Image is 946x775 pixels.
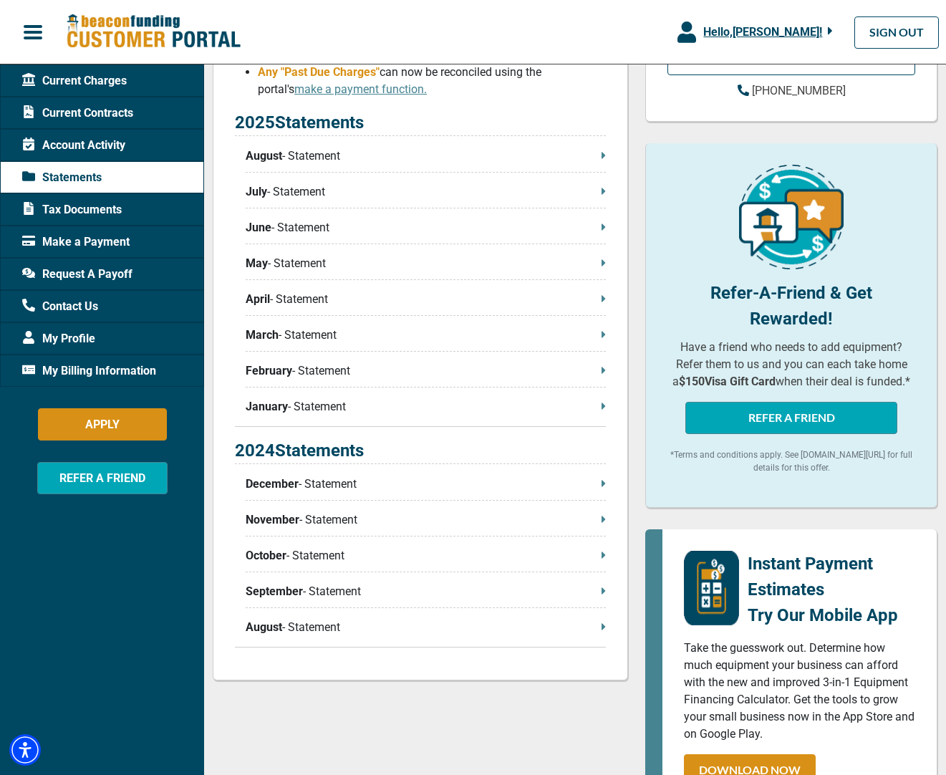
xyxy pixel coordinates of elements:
span: Any "Past Due Charges" [258,65,380,79]
p: - Statement [246,398,606,415]
span: Tax Documents [22,201,122,218]
img: refer-a-friend-icon.png [739,165,844,269]
p: Instant Payment Estimates [748,551,915,602]
p: - Statement [246,476,606,493]
b: $150 Visa Gift Card [679,375,776,388]
p: - Statement [246,327,606,344]
span: Request A Payoff [22,266,132,283]
a: [PHONE_NUMBER] [738,82,846,100]
button: REFER A FRIEND [685,402,897,434]
p: - Statement [246,511,606,529]
p: - Statement [246,148,606,165]
span: October [246,547,286,564]
span: August [246,148,282,165]
p: Have a friend who needs to add equipment? Refer them to us and you can each take home a when thei... [667,339,915,390]
a: make a payment function. [294,82,427,96]
span: November [246,511,299,529]
img: Beacon Funding Customer Portal Logo [66,14,241,50]
span: August [246,619,282,636]
span: [PHONE_NUMBER] [752,84,846,97]
span: Hello, [PERSON_NAME] ! [703,25,822,39]
span: July [246,183,267,201]
p: - Statement [246,362,606,380]
span: My Billing Information [22,362,156,380]
p: - Statement [246,291,606,308]
p: - Statement [246,583,606,600]
span: February [246,362,292,380]
span: May [246,255,268,272]
p: 2025 Statements [235,110,606,136]
span: Current Contracts [22,105,133,122]
span: My Profile [22,330,95,347]
p: - Statement [246,255,606,272]
span: can now be reconciled using the portal's [258,65,541,96]
p: 2024 Statements [235,438,606,464]
div: Accessibility Menu [9,734,41,766]
span: June [246,219,271,236]
a: SIGN OUT [854,16,939,49]
p: - Statement [246,219,606,236]
span: Statements [22,169,102,186]
p: Try Our Mobile App [748,602,915,628]
button: APPLY [38,408,167,441]
span: Account Activity [22,137,125,154]
img: mobile-app-logo.png [684,551,739,625]
span: December [246,476,299,493]
p: - Statement [246,619,606,636]
p: Refer-A-Friend & Get Rewarded! [667,280,915,332]
span: Current Charges [22,72,127,90]
button: REFER A FRIEND [37,462,168,494]
p: Take the guesswork out. Determine how much equipment your business can afford with the new and im... [684,640,915,743]
span: Make a Payment [22,234,130,251]
span: September [246,583,303,600]
span: March [246,327,279,344]
p: - Statement [246,547,606,564]
p: *Terms and conditions apply. See [DOMAIN_NAME][URL] for full details for this offer. [667,448,915,474]
span: Contact Us [22,298,98,315]
span: January [246,398,288,415]
p: - Statement [246,183,606,201]
span: April [246,291,270,308]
